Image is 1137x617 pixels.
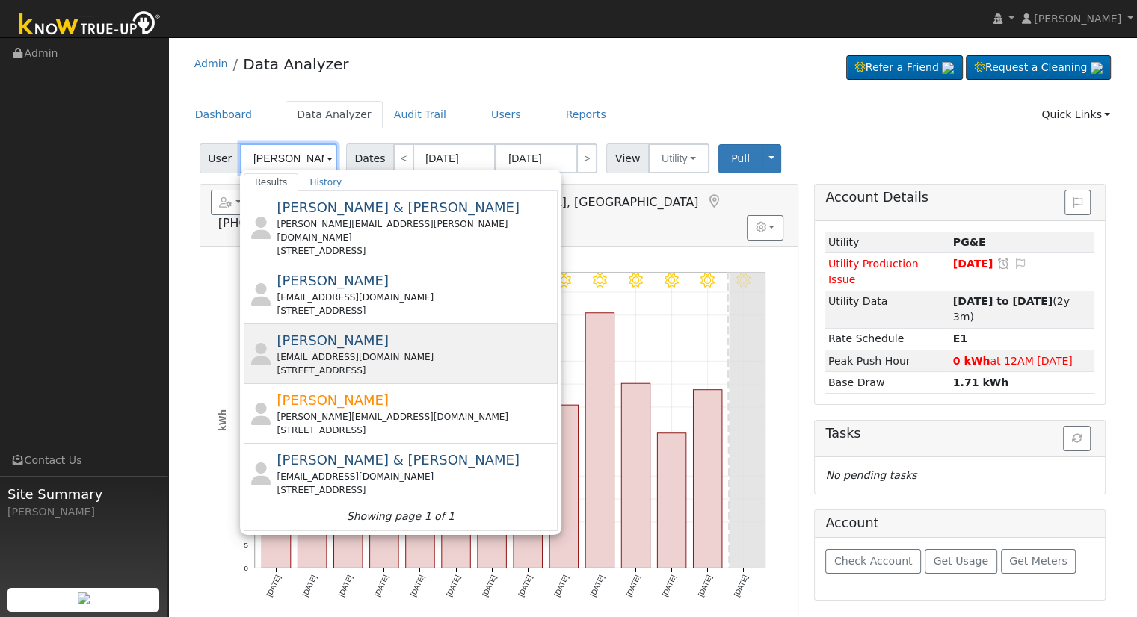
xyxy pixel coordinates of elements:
rect: onclick="" [262,427,290,568]
span: [PHONE_NUMBER] [218,216,327,230]
i: 9/27 - Clear [593,273,607,287]
i: 9/30 - Clear [700,273,715,287]
a: Results [244,173,299,191]
td: Peak Push Hour [825,350,950,371]
div: [EMAIL_ADDRESS][DOMAIN_NAME] [277,350,554,364]
rect: onclick="" [442,401,470,568]
text: 0 [244,563,248,571]
a: Data Analyzer [243,55,348,73]
text: [DATE] [733,574,750,598]
a: Users [480,101,532,128]
text: [DATE] [372,574,389,598]
text: kWh [217,409,227,431]
a: History [298,173,353,191]
div: [STREET_ADDRESS] [277,244,554,258]
rect: onclick="" [693,390,721,568]
text: [DATE] [409,574,426,598]
a: Map [706,194,722,209]
span: [GEOGRAPHIC_DATA], [GEOGRAPHIC_DATA] [443,195,699,209]
text: [DATE] [336,574,354,598]
strong: 0 kWh [953,355,990,367]
span: [PERSON_NAME] [277,332,389,348]
img: retrieve [78,592,90,604]
span: [PERSON_NAME] [277,273,389,288]
div: [STREET_ADDRESS] [277,424,554,437]
i: 9/28 - Clear [629,273,643,287]
text: [DATE] [696,574,713,598]
td: Utility Data [825,291,950,328]
rect: onclick="" [369,397,398,568]
span: Utility Production Issue [828,258,919,285]
a: Refer a Friend [846,55,963,81]
rect: onclick="" [478,424,506,568]
span: Site Summary [7,484,160,504]
text: [DATE] [301,574,318,598]
span: [PERSON_NAME] [1034,13,1121,25]
span: Get Usage [934,555,988,567]
strong: ID: 17103548, authorized: 07/25/25 [953,236,986,248]
rect: onclick="" [549,405,578,568]
a: > [576,143,597,173]
a: Request a Cleaning [966,55,1111,81]
a: Quick Links [1030,101,1121,128]
i: 9/29 - MostlyClear [665,273,679,287]
i: Showing page 1 of 1 [347,509,455,524]
rect: onclick="" [657,433,685,568]
div: [EMAIL_ADDRESS][DOMAIN_NAME] [277,291,554,304]
a: Dashboard [184,101,264,128]
button: Issue History [1064,190,1091,215]
span: (2y 3m) [953,295,1070,323]
div: [STREET_ADDRESS] [277,483,554,497]
strong: S [953,332,967,344]
span: Check Account [834,555,913,567]
img: retrieve [1091,62,1103,74]
a: Reports [555,101,617,128]
i: Edit Issue [1014,258,1027,269]
rect: onclick="" [298,421,326,568]
button: Utility [648,143,709,173]
span: [PERSON_NAME] [277,392,389,408]
button: Pull [718,144,762,173]
span: Get Meters [1009,555,1067,567]
span: [PERSON_NAME] & [PERSON_NAME] [277,199,520,215]
text: [DATE] [588,574,606,598]
rect: onclick="" [405,370,434,568]
strong: [DATE] to [DATE] [953,295,1053,307]
text: 5 [244,541,247,549]
text: [DATE] [265,574,282,598]
button: Get Usage [925,549,997,574]
button: Refresh [1063,426,1091,451]
text: [DATE] [481,574,498,598]
strong: 1.71 kWh [953,376,1009,388]
h5: Tasks [825,426,1094,441]
i: No pending tasks [825,469,916,481]
td: at 12AM [DATE] [950,350,1094,371]
div: [EMAIL_ADDRESS][DOMAIN_NAME] [277,470,554,483]
text: [DATE] [445,574,462,598]
text: [DATE] [552,574,570,598]
text: [DATE] [624,574,641,598]
div: [PERSON_NAME] [7,504,160,520]
a: Admin [194,58,228,69]
span: [DATE] [953,258,993,270]
td: Utility [825,232,950,253]
td: Rate Schedule [825,328,950,350]
text: [DATE] [660,574,677,598]
h5: Account Details [825,190,1094,205]
span: View [606,143,649,173]
rect: onclick="" [514,430,542,568]
input: Select a User [240,143,337,173]
div: [PERSON_NAME][EMAIL_ADDRESS][DOMAIN_NAME] [277,410,554,424]
a: Audit Trail [383,101,457,128]
div: [PERSON_NAME][EMAIL_ADDRESS][PERSON_NAME][DOMAIN_NAME] [277,217,554,244]
span: [PERSON_NAME] & [PERSON_NAME] [277,452,520,468]
rect: onclick="" [621,383,650,568]
img: Know True-Up [11,8,168,42]
text: [DATE] [517,574,534,598]
a: < [393,143,414,173]
span: User [200,143,241,173]
h5: Account [825,515,878,530]
i: 9/26 - Clear [557,273,571,287]
button: Check Account [825,549,921,574]
a: Snooze this issue [996,258,1010,270]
